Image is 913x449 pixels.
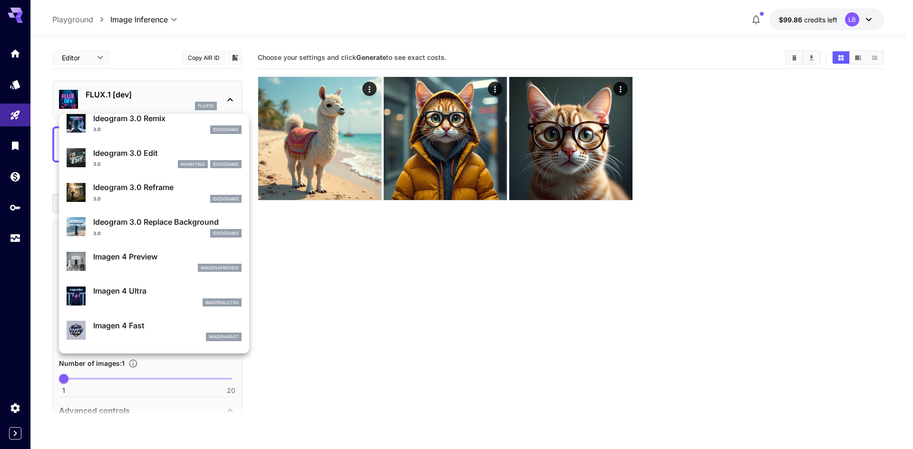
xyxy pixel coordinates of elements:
p: inpainting [181,161,205,168]
p: ideogram3 [213,196,239,202]
p: Imagen 4 Fast [93,320,242,331]
p: Ideogram 3.0 Edit [93,147,242,159]
p: imagen4preview [201,265,239,271]
div: Ideogram 3.0 Edit3.0inpaintingideogram3 [67,143,242,172]
p: ideogram3 [213,161,239,168]
p: 3.0 [93,126,101,133]
p: Ideogram 3.0 Replace Background [93,216,242,228]
p: ideogram3 [213,126,239,133]
p: Ideogram 3.0 Reframe [93,182,242,193]
p: Imagen 4 Preview [93,251,242,262]
div: Ideogram 3.0 Reframe3.0ideogram3 [67,178,242,207]
div: Ideogram 3.0 Remix3.0ideogram3 [67,109,242,138]
p: 3.0 [93,195,101,202]
div: Imagen 4 Fastimagen4fast [67,316,242,345]
p: imagen4ultra [205,299,239,306]
p: Imagen 4 Ultra [93,285,242,296]
p: Ideogram 3.0 Remix [93,113,242,124]
p: 3.0 [93,230,101,237]
p: imagen4fast [209,334,239,340]
p: ideogram3 [213,230,239,237]
div: Imagen 4 Previewimagen4preview [67,247,242,276]
div: Ideogram 3.0 Replace Background3.0ideogram3 [67,212,242,241]
div: Imagen 4 Ultraimagen4ultra [67,281,242,310]
p: 3.0 [93,161,101,168]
